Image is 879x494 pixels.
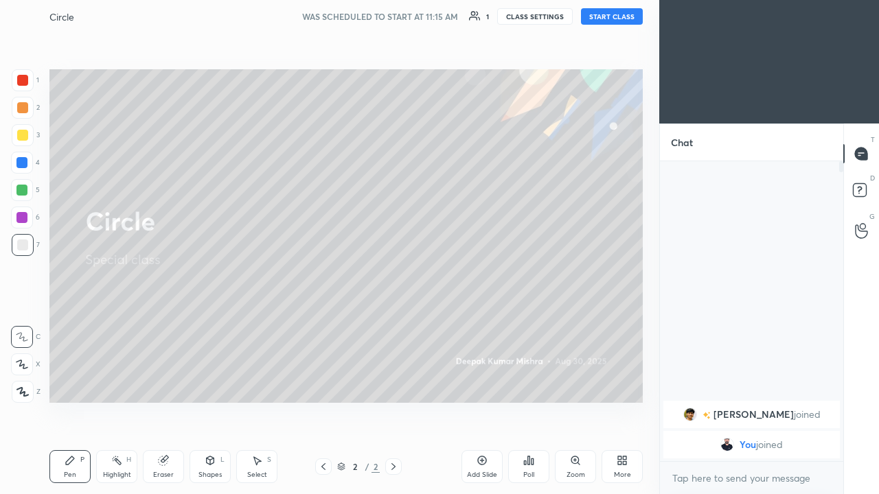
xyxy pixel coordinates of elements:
[740,439,756,450] span: You
[12,97,40,119] div: 2
[497,8,573,25] button: CLASS SETTINGS
[683,408,697,421] img: fee0e5af8cb4446fb86081ec355c1149.jpg
[64,471,76,478] div: Pen
[12,124,40,146] div: 3
[11,179,40,201] div: 5
[714,409,794,420] span: [PERSON_NAME]
[703,412,711,419] img: no-rating-badge.077c3623.svg
[869,211,875,222] p: G
[267,456,271,463] div: S
[49,10,74,23] h4: Circle
[220,456,225,463] div: L
[660,124,704,161] p: Chat
[523,471,534,478] div: Poll
[581,8,643,25] button: START CLASS
[103,471,131,478] div: Highlight
[614,471,631,478] div: More
[660,398,843,461] div: grid
[365,462,369,471] div: /
[11,152,40,174] div: 4
[247,471,267,478] div: Select
[871,134,875,145] p: T
[372,460,380,473] div: 2
[720,438,734,451] img: 7c2f8db92f994768b0658335c05f33a0.jpg
[756,439,783,450] span: joined
[12,381,41,403] div: Z
[870,173,875,183] p: D
[467,471,497,478] div: Add Slide
[302,10,458,23] h5: WAS SCHEDULED TO START AT 11:15 AM
[11,353,41,375] div: X
[198,471,222,478] div: Shapes
[794,409,821,420] span: joined
[12,69,39,91] div: 1
[11,326,41,348] div: C
[153,471,174,478] div: Eraser
[348,462,362,471] div: 2
[12,234,40,256] div: 7
[80,456,84,463] div: P
[486,13,489,20] div: 1
[567,471,585,478] div: Zoom
[126,456,131,463] div: H
[11,207,40,228] div: 6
